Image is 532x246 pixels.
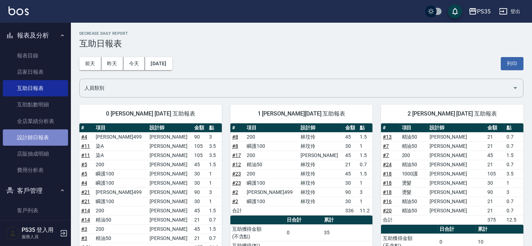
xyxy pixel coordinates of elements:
[192,234,207,243] td: 21
[505,188,523,197] td: 3
[94,206,148,215] td: 200
[322,224,373,241] td: 35
[192,178,207,188] td: 30
[486,160,505,169] td: 21
[230,123,245,133] th: #
[486,123,505,133] th: 金額
[148,206,192,215] td: [PERSON_NAME]
[501,57,523,70] button: 列印
[9,6,29,15] img: Logo
[245,169,299,178] td: 200
[299,188,343,197] td: 林玟伶
[148,141,192,151] td: [PERSON_NAME]
[3,96,68,113] a: 互助點數明細
[383,180,392,186] a: #18
[448,4,462,18] button: save
[285,216,322,225] th: 日合計
[230,206,245,215] td: 合計
[383,208,392,213] a: #20
[400,206,428,215] td: 精油50
[207,197,222,206] td: 1
[232,143,238,149] a: #8
[358,169,373,178] td: 1.5
[232,180,241,186] a: #23
[245,132,299,141] td: 200
[3,181,68,200] button: 客戶管理
[343,132,358,141] td: 45
[192,206,207,215] td: 45
[400,151,428,160] td: 200
[299,151,343,160] td: [PERSON_NAME]
[428,151,486,160] td: [PERSON_NAME]
[81,189,90,195] a: #21
[505,178,523,188] td: 1
[81,171,87,177] a: #5
[358,188,373,197] td: 3
[428,141,486,151] td: [PERSON_NAME]
[94,151,148,160] td: 染A
[245,188,299,197] td: [PERSON_NAME]499
[148,132,192,141] td: [PERSON_NAME]
[81,152,90,158] a: #11
[358,123,373,133] th: 點
[400,132,428,141] td: 精油50
[148,197,192,206] td: [PERSON_NAME]
[505,123,523,133] th: 點
[81,180,87,186] a: #4
[299,141,343,151] td: 林玟伶
[22,227,58,234] h5: PS35 登入用
[299,132,343,141] td: 林玟伶
[358,206,373,215] td: 11.2
[477,7,491,16] div: PS35
[510,82,521,94] button: Open
[81,134,87,140] a: #4
[207,215,222,224] td: 0.7
[148,178,192,188] td: [PERSON_NAME]
[3,162,68,178] a: 費用分析表
[476,225,523,234] th: 累計
[299,178,343,188] td: 林玟伶
[3,47,68,64] a: 報表目錄
[486,197,505,206] td: 21
[232,134,238,140] a: #8
[81,226,87,232] a: #3
[343,206,358,215] td: 336
[207,160,222,169] td: 1.5
[94,215,148,224] td: 精油50
[358,178,373,188] td: 1
[486,215,505,224] td: 375
[343,188,358,197] td: 90
[83,82,510,94] input: 人員名稱
[22,234,58,240] p: 服務人員
[343,151,358,160] td: 45
[299,123,343,133] th: 設計師
[230,123,373,216] table: a dense table
[3,113,68,129] a: 全店業績分析表
[94,123,148,133] th: 項目
[299,160,343,169] td: 林玟伶
[148,215,192,224] td: [PERSON_NAME]
[207,178,222,188] td: 1
[486,206,505,215] td: 21
[343,178,358,188] td: 30
[192,132,207,141] td: 90
[428,188,486,197] td: [PERSON_NAME]
[79,57,101,70] button: 前天
[232,162,241,167] a: #12
[383,162,392,167] a: #24
[245,141,299,151] td: 瞬護100
[148,151,192,160] td: [PERSON_NAME]
[3,146,68,162] a: 店販抽成明細
[383,134,392,140] a: #13
[486,132,505,141] td: 21
[428,123,486,133] th: 設計師
[207,132,222,141] td: 3
[245,197,299,206] td: 瞬護100
[207,224,222,234] td: 1.5
[192,197,207,206] td: 30
[505,197,523,206] td: 0.7
[207,141,222,151] td: 3.5
[192,188,207,197] td: 90
[505,206,523,215] td: 0.7
[148,224,192,234] td: [PERSON_NAME]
